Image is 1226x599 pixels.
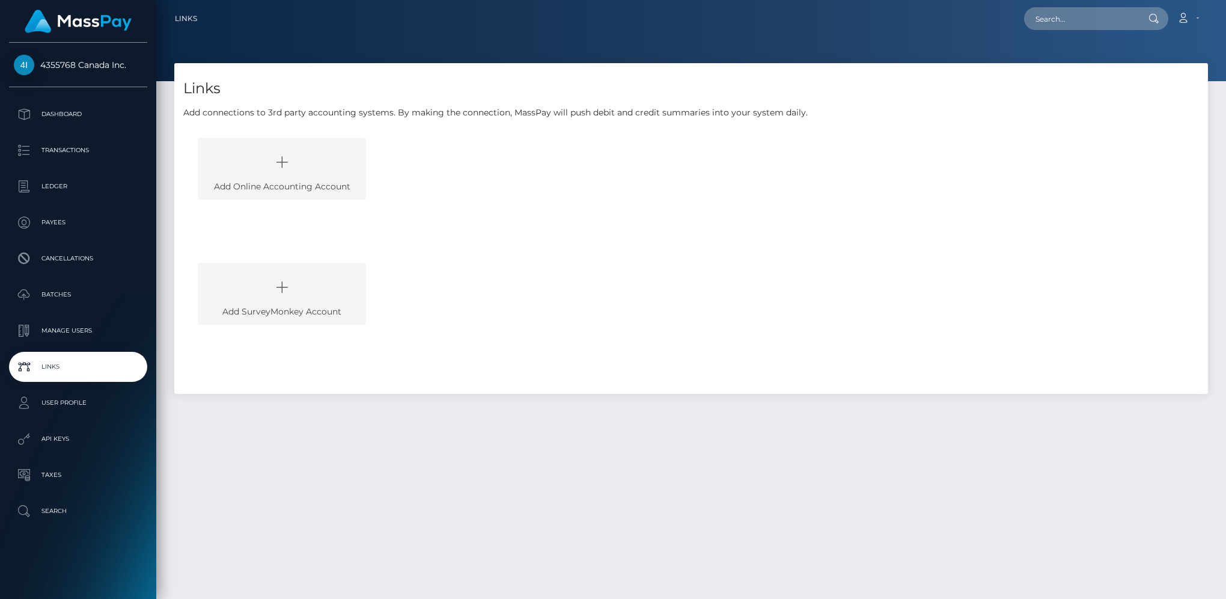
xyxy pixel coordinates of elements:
p: Taxes [14,466,142,484]
a: Ledger [9,171,147,201]
p: User Profile [14,394,142,412]
a: User Profile [9,388,147,418]
p: API Keys [14,430,142,448]
div: Add Online Accounting Account [198,138,366,200]
p: Cancellations [14,250,142,268]
input: Search... [1024,7,1137,30]
span: 4355768 Canada Inc. [9,60,147,70]
a: Cancellations [9,244,147,274]
p: Ledger [14,177,142,195]
img: 4355768 Canada Inc. [14,55,34,75]
p: Add connections to 3rd party accounting systems. By making the connection, MassPay will push debi... [183,106,1199,119]
div: Add SurveyMonkey Account [198,263,366,325]
p: Dashboard [14,105,142,123]
p: Batches [14,286,142,304]
a: Search [9,496,147,526]
p: Links [14,358,142,376]
h4: Links [183,78,1199,99]
a: Links [175,6,197,31]
p: Manage Users [14,322,142,340]
a: Transactions [9,135,147,165]
p: Payees [14,213,142,232]
a: Manage Users [9,316,147,346]
img: MassPay Logo [25,10,132,33]
a: Taxes [9,460,147,490]
a: Batches [9,280,147,310]
a: API Keys [9,424,147,454]
a: Links [9,352,147,382]
a: Dashboard [9,99,147,129]
p: Transactions [14,141,142,159]
p: Search [14,502,142,520]
a: Payees [9,207,147,238]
